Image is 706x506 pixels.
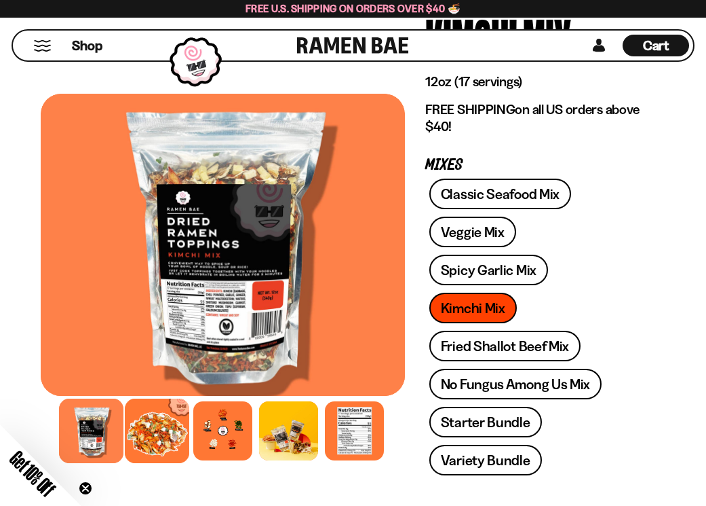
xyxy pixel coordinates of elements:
a: Shop [72,35,102,56]
a: Fried Shallot Beef Mix [429,331,581,361]
span: Shop [72,37,102,55]
a: No Fungus Among Us Mix [429,369,602,399]
strong: FREE SHIPPING [425,101,515,118]
p: on all US orders above $40! [425,101,645,135]
p: Mixes [425,159,645,172]
a: Starter Bundle [429,407,542,437]
span: Cart [643,37,669,54]
a: Spicy Garlic Mix [429,255,548,285]
button: Mobile Menu Trigger [33,40,52,52]
a: Variety Bundle [429,445,542,475]
p: 12oz (17 servings) [425,73,645,90]
a: Veggie Mix [429,217,516,247]
span: Get 10% Off [6,447,59,500]
div: Cart [623,31,689,60]
span: Free U.S. Shipping on Orders over $40 🍜 [246,2,460,15]
a: Classic Seafood Mix [429,179,571,209]
button: Close teaser [79,482,92,495]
